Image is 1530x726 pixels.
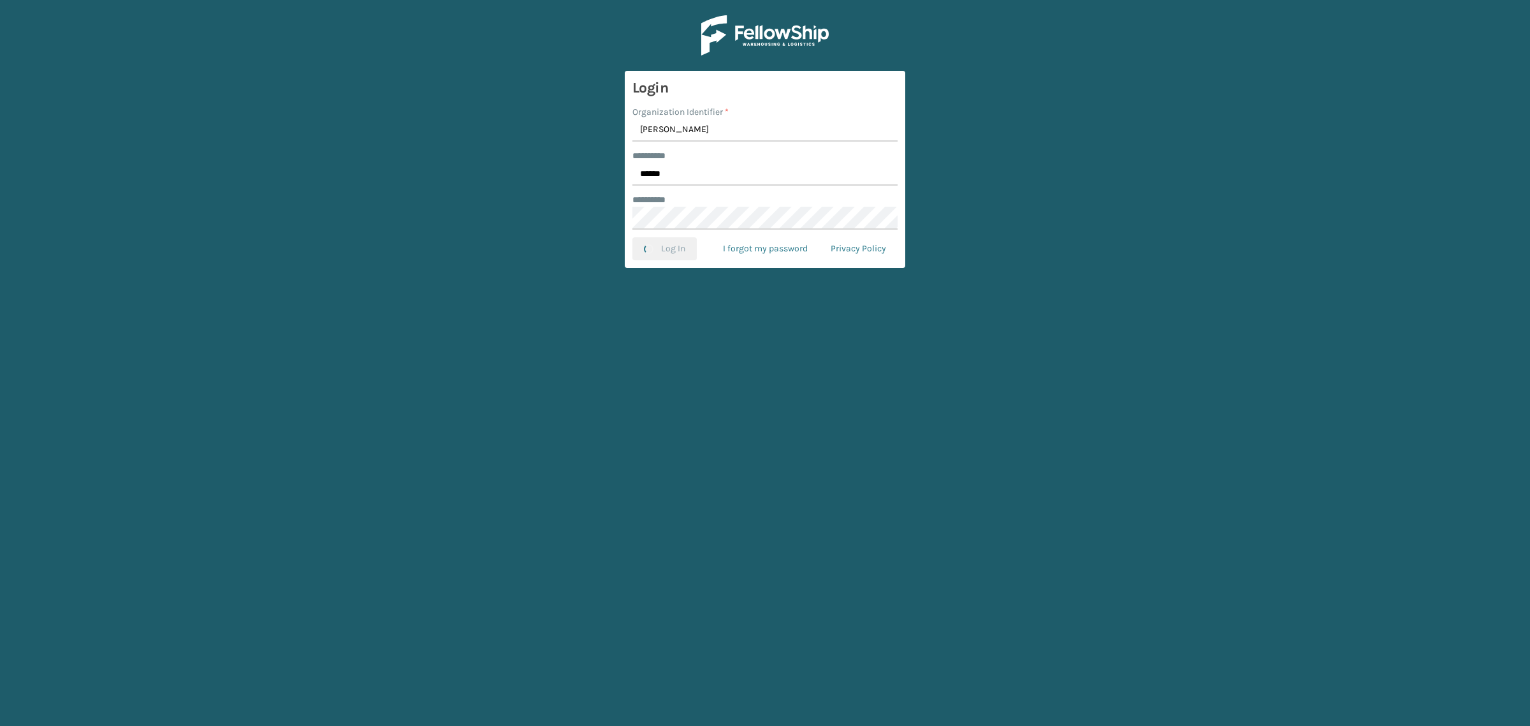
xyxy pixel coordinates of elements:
label: Organization Identifier [632,105,729,119]
img: Logo [701,15,829,56]
h3: Login [632,78,898,98]
button: Log In [632,237,697,260]
a: Privacy Policy [819,237,898,260]
a: I forgot my password [711,237,819,260]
